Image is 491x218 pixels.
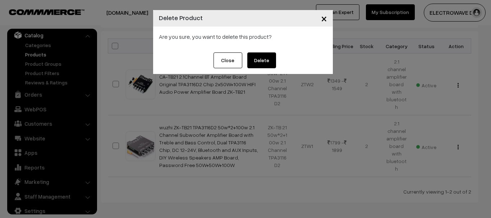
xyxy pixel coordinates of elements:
h4: Delete Product [159,13,203,23]
p: Are you sure, you want to delete this product? [159,32,327,41]
span: × [321,11,327,25]
button: Delete [247,52,276,68]
button: Close [315,7,333,29]
button: Close [214,52,242,68]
